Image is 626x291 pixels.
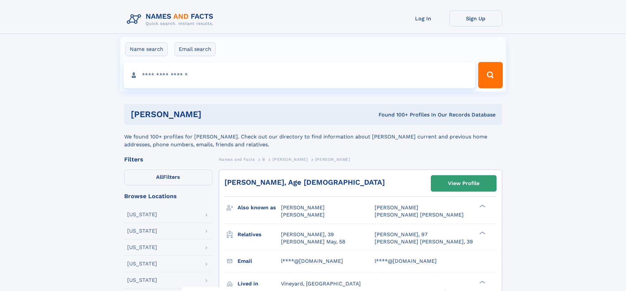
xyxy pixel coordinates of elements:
span: [PERSON_NAME] [281,204,325,211]
span: B [262,157,265,162]
div: [US_STATE] [127,261,157,266]
span: [PERSON_NAME] [315,157,350,162]
span: All [156,174,163,180]
div: ❯ [478,231,486,235]
div: Found 100+ Profiles In Our Records Database [290,111,496,118]
label: Name search [126,42,168,56]
span: [PERSON_NAME] [281,212,325,218]
a: Log In [397,10,450,27]
img: Logo Names and Facts [124,10,219,28]
a: View Profile [431,176,496,191]
a: Names and Facts [219,155,255,163]
h3: Lived in [238,278,281,289]
label: Email search [174,42,216,56]
input: search input [124,62,475,88]
a: [PERSON_NAME], Age [DEMOGRAPHIC_DATA] [224,178,385,186]
button: Search Button [478,62,502,88]
a: Sign Up [450,10,502,27]
div: [US_STATE] [127,245,157,250]
a: B [262,155,265,163]
h3: Also known as [238,202,281,213]
div: [US_STATE] [127,278,157,283]
span: Vineyard, [GEOGRAPHIC_DATA] [281,281,361,287]
span: [PERSON_NAME] [PERSON_NAME] [375,212,464,218]
span: [PERSON_NAME] [272,157,308,162]
span: [PERSON_NAME] [375,204,418,211]
a: [PERSON_NAME] [PERSON_NAME], 39 [375,238,473,245]
h3: Email [238,256,281,267]
div: ❯ [478,280,486,284]
div: ❯ [478,204,486,208]
div: [US_STATE] [127,228,157,234]
div: Filters [124,156,212,162]
a: [PERSON_NAME] [272,155,308,163]
a: [PERSON_NAME], 97 [375,231,428,238]
div: [US_STATE] [127,212,157,217]
h1: [PERSON_NAME] [131,110,290,118]
h3: Relatives [238,229,281,240]
div: We found 100+ profiles for [PERSON_NAME]. Check out our directory to find information about [PERS... [124,125,502,149]
div: View Profile [448,176,479,191]
a: [PERSON_NAME] May, 58 [281,238,345,245]
a: [PERSON_NAME], 39 [281,231,334,238]
label: Filters [124,170,212,185]
div: Browse Locations [124,193,212,199]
